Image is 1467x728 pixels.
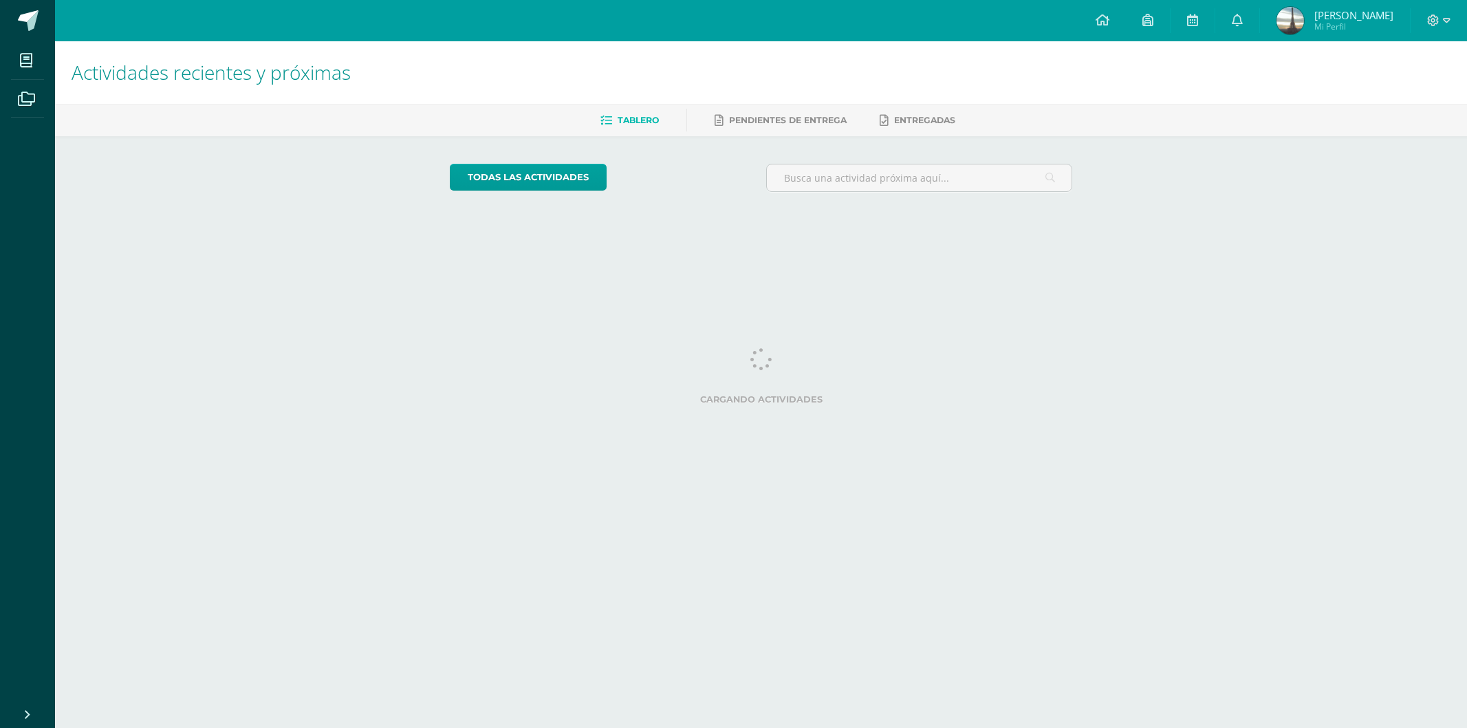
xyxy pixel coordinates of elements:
span: Entregadas [894,115,955,125]
span: [PERSON_NAME] [1314,8,1393,22]
a: Tablero [600,109,659,131]
label: Cargando actividades [450,394,1072,405]
span: Actividades recientes y próximas [72,59,351,85]
a: todas las Actividades [450,164,607,191]
span: Tablero [618,115,659,125]
a: Pendientes de entrega [715,109,847,131]
img: 1f47924ee27dd1dd6a7cba3328deef97.png [1276,7,1304,34]
a: Entregadas [880,109,955,131]
span: Pendientes de entrega [729,115,847,125]
span: Mi Perfil [1314,21,1393,32]
input: Busca una actividad próxima aquí... [767,164,1072,191]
